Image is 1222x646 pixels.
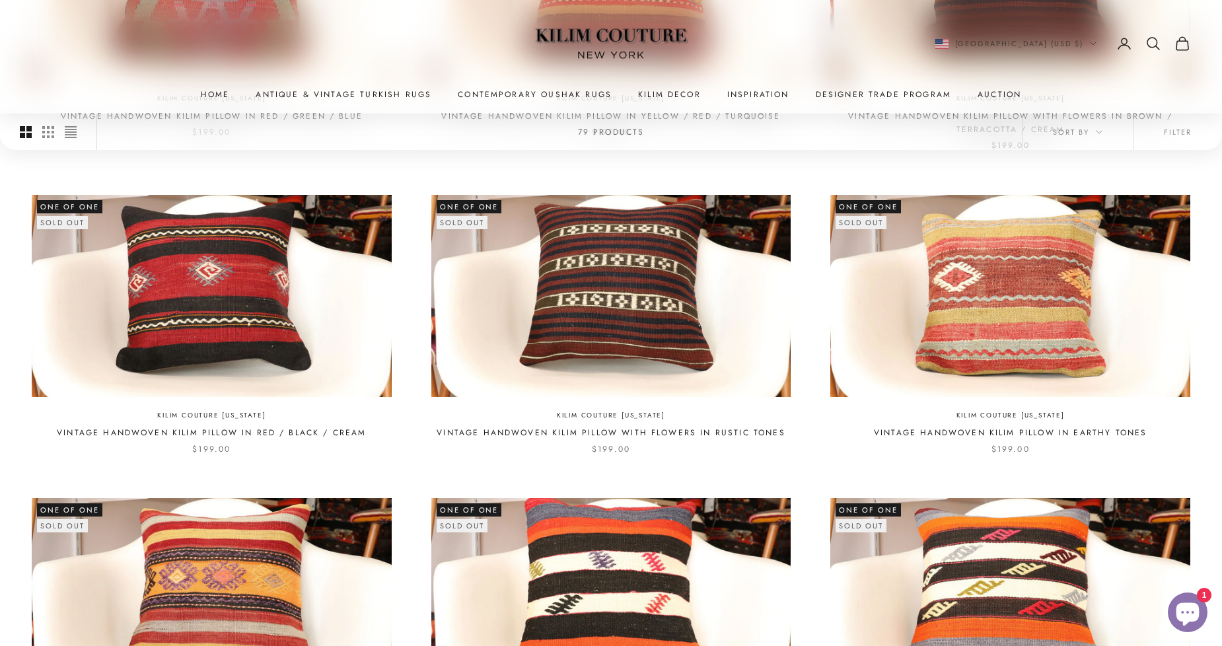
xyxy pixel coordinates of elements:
[528,13,694,75] img: Logo of Kilim Couture New York
[20,114,32,149] button: Switch to larger product images
[1053,126,1102,137] span: Sort by
[935,38,1097,50] button: Change country or currency
[32,88,1190,101] nav: Primary navigation
[201,88,230,101] a: Home
[437,216,487,229] sold-out-badge: Sold out
[836,216,886,229] sold-out-badge: Sold out
[437,426,785,439] a: Vintage Handwoven Kilim Pillow with Flowers in Rustic Tones
[256,88,431,101] a: Antique & Vintage Turkish Rugs
[157,410,266,421] a: Kilim Couture [US_STATE]
[578,125,645,138] p: 79 products
[935,36,1191,52] nav: Secondary navigation
[557,410,665,421] a: Kilim Couture [US_STATE]
[437,519,487,532] sold-out-badge: Sold out
[874,426,1147,439] a: Vintage Handwoven Kilim Pillow in Earthy Tones
[37,503,102,517] span: One of One
[37,200,102,213] span: One of One
[991,443,1030,456] sale-price: $199.00
[458,88,612,101] a: Contemporary Oushak Rugs
[836,503,901,517] span: One of One
[437,200,502,213] span: One of One
[1164,592,1211,635] inbox-online-store-chat: Shopify online store chat
[836,200,901,213] span: One of One
[956,410,1065,421] a: Kilim Couture [US_STATE]
[836,519,886,532] sold-out-badge: Sold out
[431,195,791,397] img: vintage cozy kilim pillow accent in rustic earth tones
[638,88,701,101] summary: Kilim Decor
[816,88,952,101] a: Designer Trade Program
[65,114,77,149] button: Switch to compact product images
[830,195,1190,397] img: vintage upholstered kilim decorative pillow in natural colors
[935,39,949,49] img: United States
[592,443,630,456] sale-price: $199.00
[1133,114,1222,149] button: Filter
[37,519,88,532] sold-out-badge: Sold out
[727,88,789,101] a: Inspiration
[1023,114,1133,149] button: Sort by
[42,114,54,149] button: Switch to smaller product images
[978,88,1021,101] a: Auction
[32,195,392,397] img: vintage wool kilim throw pillow cover in rustic tones
[57,426,366,439] a: Vintage Handwoven Kilim Pillow in Red / Black / Cream
[37,216,88,229] sold-out-badge: Sold out
[955,38,1084,50] span: [GEOGRAPHIC_DATA] (USD $)
[437,503,502,517] span: One of One
[192,443,231,456] sale-price: $199.00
